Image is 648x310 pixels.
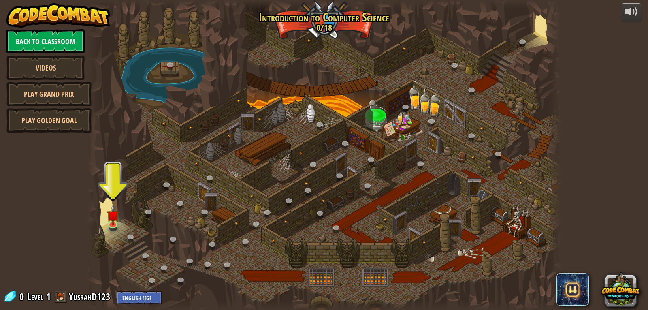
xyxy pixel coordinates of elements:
a: Play Golden Goal [6,108,92,133]
span: 1 [46,290,51,303]
a: Back to Classroom [6,29,85,53]
img: CodeCombat - Learn how to code by playing a game [6,3,110,28]
img: level-banner-unstarted.png [107,205,119,225]
a: Play Grand Prix [6,82,92,106]
a: YusrahD123 [69,290,113,303]
a: Videos [6,56,85,80]
span: Level [27,290,43,304]
button: Adjust volume [621,3,642,22]
span: 0 [19,290,26,303]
